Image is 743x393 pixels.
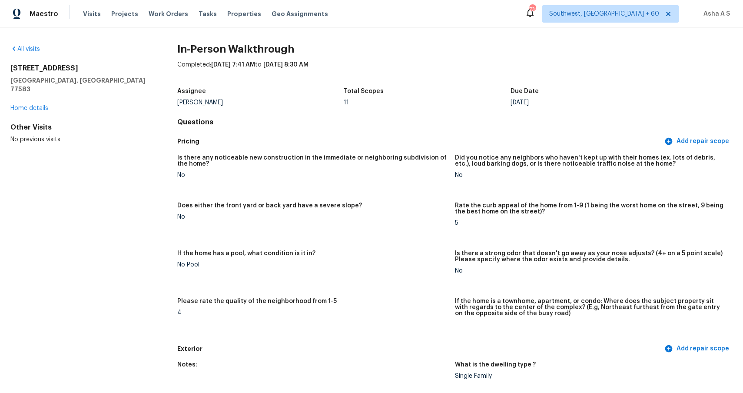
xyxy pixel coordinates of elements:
[177,298,337,304] h5: Please rate the quality of the neighborhood from 1-5
[177,262,448,268] div: No Pool
[666,136,729,147] span: Add repair scope
[455,298,726,316] h5: If the home is a townhome, apartment, or condo: Where does the subject property sit with regards ...
[10,76,149,93] h5: [GEOGRAPHIC_DATA], [GEOGRAPHIC_DATA] 77583
[30,10,58,18] span: Maestro
[177,250,315,256] h5: If the home has a pool, what condition is it in?
[227,10,261,18] span: Properties
[455,172,726,178] div: No
[455,220,726,226] div: 5
[83,10,101,18] span: Visits
[549,10,659,18] span: Southwest, [GEOGRAPHIC_DATA] + 60
[149,10,188,18] span: Work Orders
[177,88,206,94] h5: Assignee
[177,344,663,353] h5: Exterior
[177,45,733,53] h2: In-Person Walkthrough
[455,250,726,263] h5: Is there a strong odor that doesn't go away as your nose adjusts? (4+ on a 5 point scale) Please ...
[263,62,308,68] span: [DATE] 8:30 AM
[455,373,726,379] div: Single Family
[511,100,677,106] div: [DATE]
[177,362,197,368] h5: Notes:
[177,60,733,83] div: Completed: to
[666,343,729,354] span: Add repair scope
[177,172,448,178] div: No
[211,62,255,68] span: [DATE] 7:41 AM
[529,5,535,14] div: 731
[177,100,344,106] div: [PERSON_NAME]
[700,10,730,18] span: Asha A S
[663,133,733,150] button: Add repair scope
[455,362,536,368] h5: What is the dwelling type ?
[455,155,726,167] h5: Did you notice any neighbors who haven't kept up with their homes (ex. lots of debris, etc.), lou...
[177,310,448,316] div: 4
[177,118,733,127] h4: Questions
[10,105,48,111] a: Home details
[10,123,149,132] div: Other Visits
[10,137,60,143] span: No previous visits
[10,46,40,52] a: All visits
[511,88,539,94] h5: Due Date
[199,11,217,17] span: Tasks
[10,64,149,73] h2: [STREET_ADDRESS]
[344,100,511,106] div: 11
[177,203,362,209] h5: Does either the front yard or back yard have a severe slope?
[177,214,448,220] div: No
[455,203,726,215] h5: Rate the curb appeal of the home from 1-9 (1 being the worst home on the street, 9 being the best...
[272,10,328,18] span: Geo Assignments
[455,268,726,274] div: No
[344,88,384,94] h5: Total Scopes
[111,10,138,18] span: Projects
[177,155,448,167] h5: Is there any noticeable new construction in the immediate or neighboring subdivision of the home?
[177,137,663,146] h5: Pricing
[663,341,733,357] button: Add repair scope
